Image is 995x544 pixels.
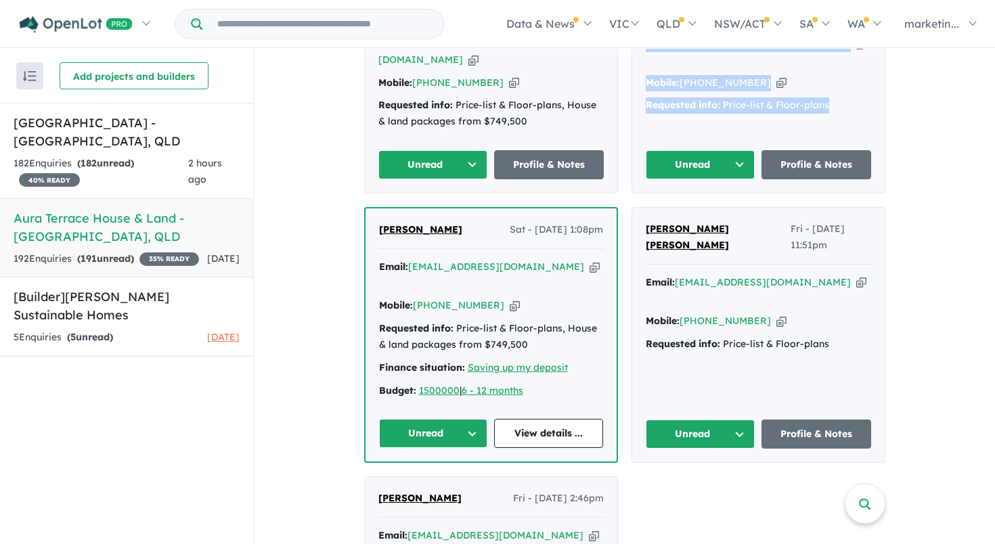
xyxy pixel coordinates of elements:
strong: ( unread) [77,252,134,265]
strong: Mobile: [378,76,412,89]
a: Profile & Notes [494,150,604,179]
h5: [Builder] [PERSON_NAME] Sustainable Homes [14,288,240,324]
span: 40 % READY [19,173,80,187]
div: Price-list & Floor-plans [646,336,871,353]
a: [EMAIL_ADDRESS][DOMAIN_NAME] [407,529,583,541]
span: [PERSON_NAME] [379,223,462,235]
strong: Mobile: [646,315,680,327]
button: Copy [589,528,599,543]
strong: Email: [646,37,675,49]
strong: Email: [646,276,675,288]
a: [EMAIL_ADDRESS][DOMAIN_NAME] [675,276,851,288]
a: [PERSON_NAME] [PERSON_NAME] [646,221,791,254]
div: Price-list & Floor-plans, House & land packages from $749,500 [379,321,603,353]
strong: Requested info: [379,322,454,334]
strong: ( unread) [77,157,134,169]
h5: [GEOGRAPHIC_DATA] - [GEOGRAPHIC_DATA] , QLD [14,114,240,150]
a: [PHONE_NUMBER] [413,299,504,311]
div: | [379,383,603,399]
strong: Budget: [379,384,416,396]
strong: Requested info: [646,99,720,111]
a: Saving up my deposit [468,361,568,373]
span: Fri - [DATE] 2:46pm [513,491,604,507]
a: [PHONE_NUMBER] [680,315,771,327]
div: Price-list & Floor-plans, House & land packages from $749,500 [378,97,604,130]
input: Try estate name, suburb, builder or developer [205,9,441,39]
span: 182 [81,157,97,169]
strong: Email: [379,260,408,273]
span: Sat - [DATE] 1:08pm [510,222,603,238]
strong: Email: [378,529,407,541]
a: Profile & Notes [761,150,871,179]
div: 192 Enquir ies [14,251,199,267]
span: [PERSON_NAME] [378,492,462,504]
strong: Requested info: [646,338,720,350]
a: [PERSON_NAME] [379,222,462,238]
a: [PHONE_NUMBER] [412,76,504,89]
a: [EMAIL_ADDRESS][DOMAIN_NAME] [675,37,851,49]
strong: ( unread) [67,331,113,343]
h5: Aura Terrace House & Land - [GEOGRAPHIC_DATA] , QLD [14,209,240,246]
a: 1500000 [419,384,460,396]
button: Unread [379,419,488,448]
img: sort.svg [23,71,37,81]
a: [EMAIL_ADDRESS][PERSON_NAME][DOMAIN_NAME] [378,37,582,66]
button: Add projects and builders [60,62,208,89]
span: [DATE] [207,252,240,265]
span: marketin... [904,17,959,30]
div: Price-list & Floor-plans [646,97,871,114]
button: Copy [509,76,519,90]
img: Openlot PRO Logo White [20,16,133,33]
button: Copy [590,260,600,274]
strong: Mobile: [379,299,413,311]
span: 35 % READY [139,252,199,266]
button: Copy [776,314,787,328]
strong: Mobile: [646,76,680,89]
button: Copy [776,76,787,90]
button: Unread [646,420,755,449]
a: View details ... [494,419,603,448]
button: Unread [646,150,755,179]
strong: Requested info: [378,99,453,111]
span: 2 hours ago [188,157,222,185]
a: [PERSON_NAME] [378,491,462,507]
button: Copy [510,298,520,313]
a: 6 - 12 months [462,384,523,396]
span: [PERSON_NAME] [PERSON_NAME] [646,223,729,251]
span: [DATE] [207,331,240,343]
div: 5 Enquir ies [14,330,113,346]
span: 5 [70,331,76,343]
a: [EMAIL_ADDRESS][DOMAIN_NAME] [408,260,584,273]
button: Copy [856,275,866,290]
a: [PHONE_NUMBER] [680,76,771,89]
strong: Email: [378,37,407,49]
button: Unread [378,150,488,179]
a: Profile & Notes [761,420,871,449]
span: Fri - [DATE] 11:51pm [791,221,870,254]
div: 182 Enquir ies [14,156,188,188]
button: Copy [468,53,479,67]
strong: Finance situation: [379,361,465,373]
span: 191 [81,252,97,265]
